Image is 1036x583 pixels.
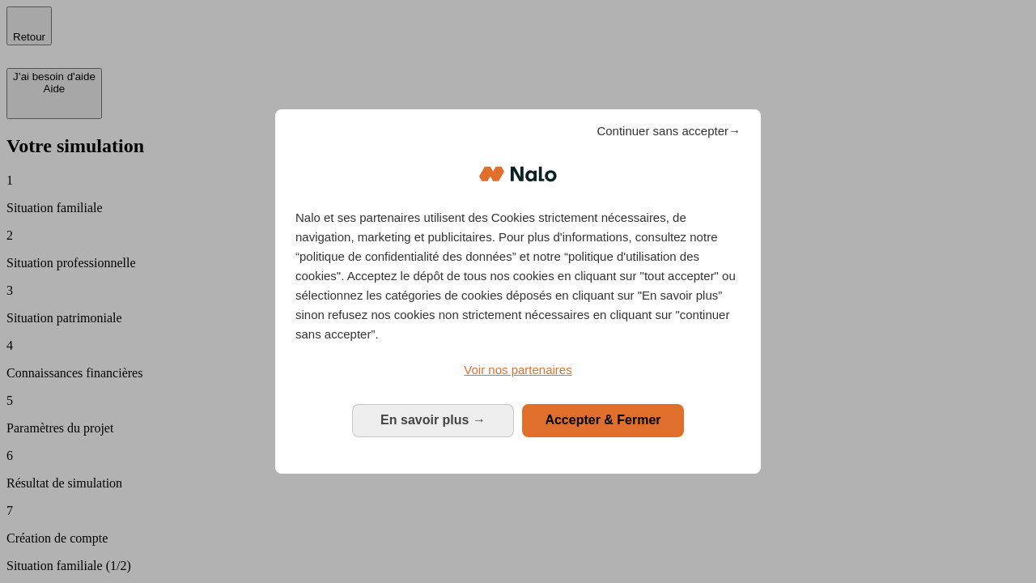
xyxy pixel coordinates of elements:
span: En savoir plus → [380,413,486,427]
div: Bienvenue chez Nalo Gestion du consentement [275,109,761,473]
span: Voir nos partenaires [464,363,571,377]
span: Continuer sans accepter→ [597,121,741,141]
a: Voir nos partenaires [295,360,741,380]
img: Logo [479,150,557,198]
span: Accepter & Fermer [545,413,660,427]
button: Accepter & Fermer: Accepter notre traitement des données et fermer [522,404,684,436]
p: Nalo et ses partenaires utilisent des Cookies strictement nécessaires, de navigation, marketing e... [295,208,741,344]
button: En savoir plus: Configurer vos consentements [352,404,514,436]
